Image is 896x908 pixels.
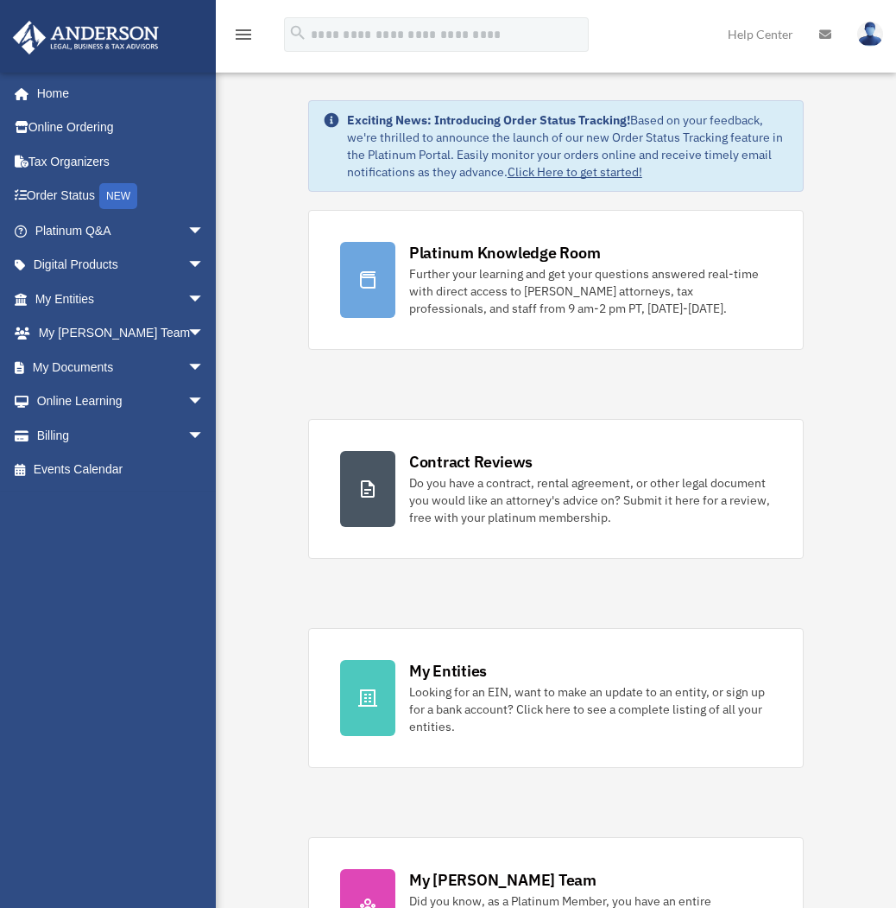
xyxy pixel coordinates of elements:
img: Anderson Advisors Platinum Portal [8,21,164,54]
span: arrow_drop_down [187,213,222,249]
div: Platinum Knowledge Room [409,242,601,264]
a: Online Ordering [12,111,230,145]
a: Online Learningarrow_drop_down [12,384,230,419]
span: arrow_drop_down [187,350,222,385]
span: arrow_drop_down [187,384,222,420]
span: arrow_drop_down [187,418,222,454]
strong: Exciting News: Introducing Order Status Tracking! [347,112,630,128]
div: Based on your feedback, we're thrilled to announce the launch of our new Order Status Tracking fe... [347,111,789,181]
a: My Entitiesarrow_drop_down [12,282,230,316]
div: Do you have a contract, rental agreement, or other legal document you would like an attorney's ad... [409,474,772,526]
a: My [PERSON_NAME] Teamarrow_drop_down [12,316,230,351]
span: arrow_drop_down [187,248,222,283]
span: arrow_drop_down [187,316,222,352]
a: My Entities Looking for an EIN, want to make an update to an entity, or sign up for a bank accoun... [308,628,804,768]
a: Events Calendar [12,453,230,487]
a: Platinum Q&Aarrow_drop_down [12,213,230,248]
a: Home [12,76,222,111]
i: menu [233,24,254,45]
div: NEW [99,183,137,209]
a: Contract Reviews Do you have a contract, rental agreement, or other legal document you would like... [308,419,804,559]
i: search [288,23,307,42]
div: Looking for an EIN, want to make an update to an entity, or sign up for a bank account? Click her... [409,683,772,735]
div: Further your learning and get your questions answered real-time with direct access to [PERSON_NAM... [409,265,772,317]
div: My Entities [409,660,487,682]
a: Order StatusNEW [12,179,230,214]
a: menu [233,30,254,45]
div: My [PERSON_NAME] Team [409,869,596,891]
img: User Pic [857,22,883,47]
div: Contract Reviews [409,451,533,473]
a: Digital Productsarrow_drop_down [12,248,230,283]
a: Tax Organizers [12,144,230,179]
a: Billingarrow_drop_down [12,418,230,453]
a: Platinum Knowledge Room Further your learning and get your questions answered real-time with dire... [308,210,804,350]
a: My Documentsarrow_drop_down [12,350,230,384]
span: arrow_drop_down [187,282,222,317]
a: Click Here to get started! [508,164,642,180]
